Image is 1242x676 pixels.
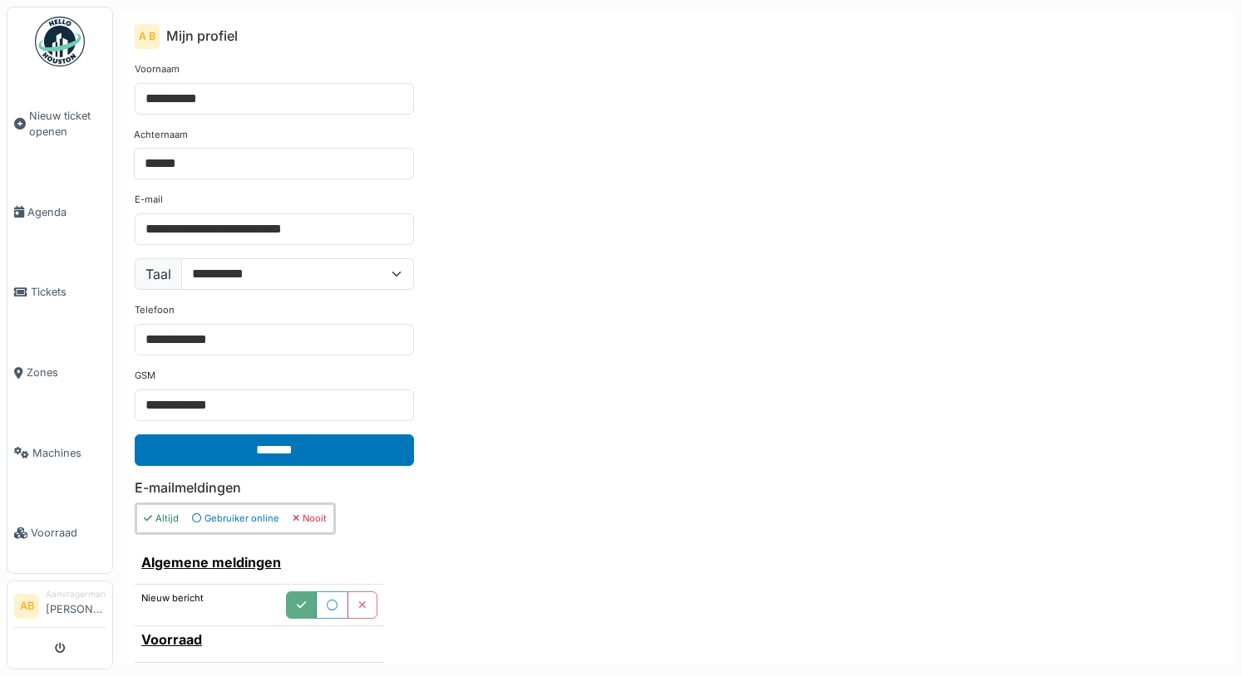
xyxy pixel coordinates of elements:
[7,413,112,493] a: Machines
[7,252,112,333] a: Tickets
[7,172,112,252] a: Agenda
[31,284,106,300] span: Tickets
[141,591,204,605] label: Nieuw bericht
[46,588,106,624] li: [PERSON_NAME]
[135,62,180,76] label: Voornaam
[135,480,1220,496] h6: E-mailmeldingen
[135,193,163,207] label: E-mail
[14,594,39,619] li: AB
[31,525,106,541] span: Voorraad
[166,28,238,44] h6: Mijn profiel
[32,445,106,461] span: Machines
[7,493,112,574] a: Voorraad
[7,76,112,172] a: Nieuw ticket openen
[144,512,179,526] div: Altijd
[192,512,279,526] div: Gebruiker online
[27,365,106,380] span: Zones
[141,632,377,648] h6: Voorraad
[35,17,85,66] img: Badge_color-CXgf-gQk.svg
[29,108,106,140] span: Nieuw ticket openen
[135,303,175,317] label: Telefoon
[135,258,182,290] label: Taal
[7,332,112,413] a: Zones
[141,555,377,571] h6: Algemene meldingen
[134,128,188,142] label: Achternaam
[135,24,160,49] div: A B
[27,204,106,220] span: Agenda
[46,588,106,600] div: Aanvragermanager
[293,512,327,526] div: Nooit
[14,588,106,628] a: AB Aanvragermanager[PERSON_NAME]
[135,369,155,383] label: GSM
